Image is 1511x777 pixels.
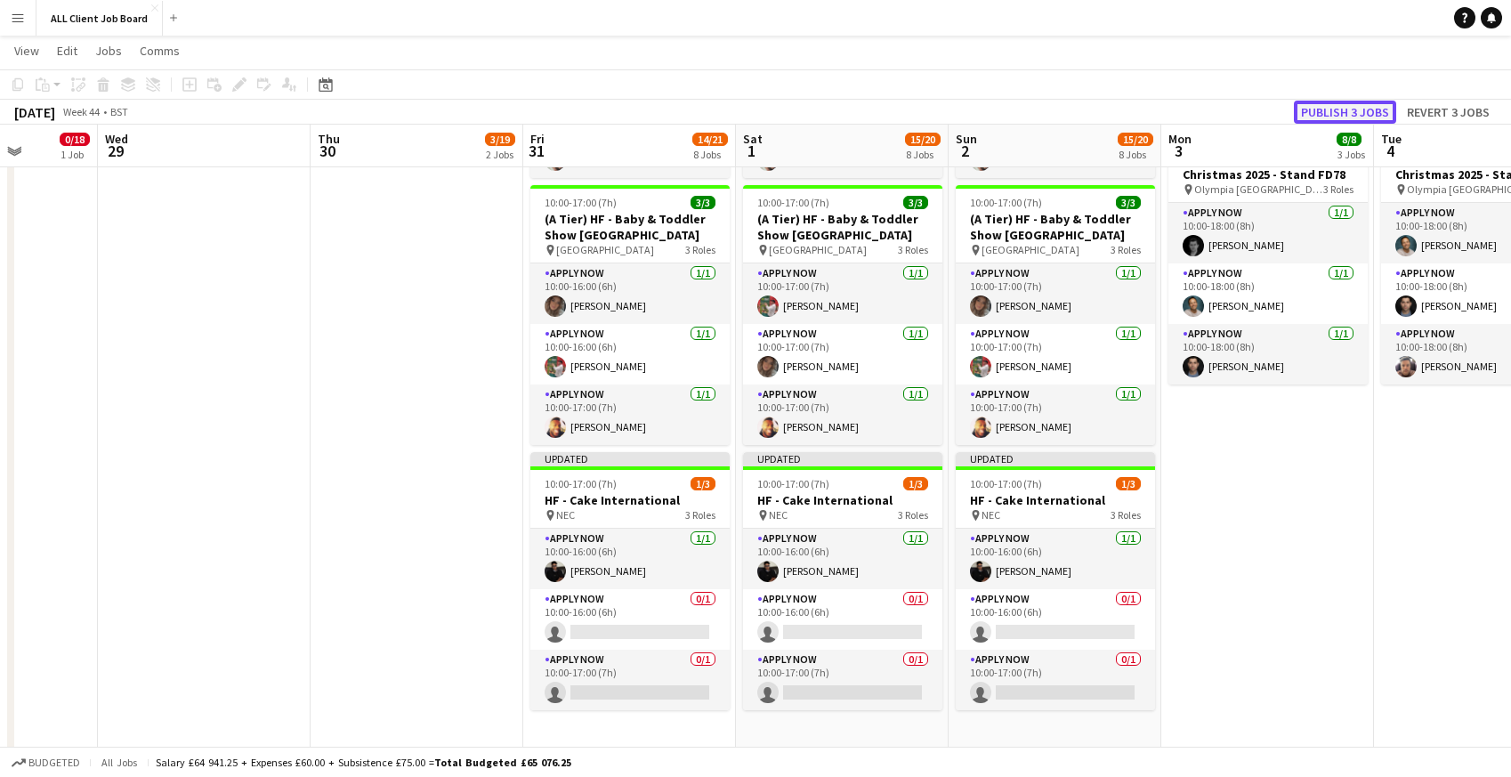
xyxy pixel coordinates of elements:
[1168,263,1368,324] app-card-role: APPLY NOW1/110:00-18:00 (8h)[PERSON_NAME]
[769,243,867,256] span: [GEOGRAPHIC_DATA]
[50,39,85,62] a: Edit
[530,384,730,445] app-card-role: APPLY NOW1/110:00-17:00 (7h)[PERSON_NAME]
[743,185,942,445] app-job-card: 10:00-17:00 (7h)3/3(A Tier) HF - Baby & Toddler Show [GEOGRAPHIC_DATA] [GEOGRAPHIC_DATA]3 RolesAP...
[970,477,1042,490] span: 10:00-17:00 (7h)
[970,196,1042,209] span: 10:00-17:00 (7h)
[905,133,941,146] span: 15/20
[956,185,1155,445] app-job-card: 10:00-17:00 (7h)3/3(A Tier) HF - Baby & Toddler Show [GEOGRAPHIC_DATA] [GEOGRAPHIC_DATA]3 RolesAP...
[743,589,942,650] app-card-role: APPLY NOW0/110:00-16:00 (6h)
[60,133,90,146] span: 0/18
[743,529,942,589] app-card-role: APPLY NOW1/110:00-16:00 (6h)[PERSON_NAME]
[530,211,730,243] h3: (A Tier) HF - Baby & Toddler Show [GEOGRAPHIC_DATA]
[102,141,128,161] span: 29
[556,508,575,522] span: NEC
[14,43,39,59] span: View
[530,263,730,324] app-card-role: APPLY NOW1/110:00-16:00 (6h)[PERSON_NAME]
[485,133,515,146] span: 3/19
[59,105,103,118] span: Week 44
[1168,125,1368,384] app-job-card: 10:00-18:00 (8h)3/3(D Tier) HF - Spirit of Christmas 2025 - Stand FD78 Olympia [GEOGRAPHIC_DATA]3...
[1381,131,1402,147] span: Tue
[105,131,128,147] span: Wed
[530,452,730,466] div: Updated
[318,131,340,147] span: Thu
[691,196,715,209] span: 3/3
[956,650,1155,710] app-card-role: APPLY NOW0/110:00-17:00 (7h)
[692,133,728,146] span: 14/21
[906,148,940,161] div: 8 Jobs
[757,477,829,490] span: 10:00-17:00 (7h)
[530,492,730,508] h3: HF - Cake International
[434,756,571,769] span: Total Budgeted £65 076.25
[1166,141,1192,161] span: 3
[156,756,571,769] div: Salary £64 941.25 + Expenses £60.00 + Subsistence £75.00 =
[898,243,928,256] span: 3 Roles
[95,43,122,59] span: Jobs
[743,324,942,384] app-card-role: APPLY NOW1/110:00-17:00 (7h)[PERSON_NAME]
[956,131,977,147] span: Sun
[743,211,942,243] h3: (A Tier) HF - Baby & Toddler Show [GEOGRAPHIC_DATA]
[743,492,942,508] h3: HF - Cake International
[685,508,715,522] span: 3 Roles
[315,141,340,161] span: 30
[956,452,1155,710] app-job-card: Updated10:00-17:00 (7h)1/3HF - Cake International NEC3 RolesAPPLY NOW1/110:00-16:00 (6h)[PERSON_N...
[898,508,928,522] span: 3 Roles
[61,148,89,161] div: 1 Job
[1111,508,1141,522] span: 3 Roles
[98,756,141,769] span: All jobs
[110,105,128,118] div: BST
[956,529,1155,589] app-card-role: APPLY NOW1/110:00-16:00 (6h)[PERSON_NAME]
[140,43,180,59] span: Comms
[956,452,1155,466] div: Updated
[1194,182,1323,196] span: Olympia [GEOGRAPHIC_DATA]
[1294,101,1396,124] button: Publish 3 jobs
[693,148,727,161] div: 8 Jobs
[1400,101,1497,124] button: Revert 3 jobs
[757,196,829,209] span: 10:00-17:00 (7h)
[1168,203,1368,263] app-card-role: APPLY NOW1/110:00-18:00 (8h)[PERSON_NAME]
[7,39,46,62] a: View
[956,384,1155,445] app-card-role: APPLY NOW1/110:00-17:00 (7h)[PERSON_NAME]
[530,452,730,710] app-job-card: Updated10:00-17:00 (7h)1/3HF - Cake International NEC3 RolesAPPLY NOW1/110:00-16:00 (6h)[PERSON_N...
[36,1,163,36] button: ALL Client Job Board
[956,263,1155,324] app-card-role: APPLY NOW1/110:00-17:00 (7h)[PERSON_NAME]
[545,196,617,209] span: 10:00-17:00 (7h)
[743,452,942,710] app-job-card: Updated10:00-17:00 (7h)1/3HF - Cake International NEC3 RolesAPPLY NOW1/110:00-16:00 (6h)[PERSON_N...
[88,39,129,62] a: Jobs
[545,477,617,490] span: 10:00-17:00 (7h)
[903,196,928,209] span: 3/3
[982,243,1079,256] span: [GEOGRAPHIC_DATA]
[530,185,730,445] app-job-card: 10:00-17:00 (7h)3/3(A Tier) HF - Baby & Toddler Show [GEOGRAPHIC_DATA] [GEOGRAPHIC_DATA]3 RolesAP...
[1111,243,1141,256] span: 3 Roles
[956,492,1155,508] h3: HF - Cake International
[486,148,514,161] div: 2 Jobs
[1337,148,1365,161] div: 3 Jobs
[769,508,788,522] span: NEC
[743,384,942,445] app-card-role: APPLY NOW1/110:00-17:00 (7h)[PERSON_NAME]
[953,141,977,161] span: 2
[743,650,942,710] app-card-role: APPLY NOW0/110:00-17:00 (7h)
[530,529,730,589] app-card-role: APPLY NOW1/110:00-16:00 (6h)[PERSON_NAME]
[1168,131,1192,147] span: Mon
[57,43,77,59] span: Edit
[982,508,1000,522] span: NEC
[14,103,55,121] div: [DATE]
[740,141,763,161] span: 1
[1337,133,1362,146] span: 8/8
[530,131,545,147] span: Fri
[133,39,187,62] a: Comms
[743,452,942,466] div: Updated
[743,263,942,324] app-card-role: APPLY NOW1/110:00-17:00 (7h)[PERSON_NAME]
[530,650,730,710] app-card-role: APPLY NOW0/110:00-17:00 (7h)
[1378,141,1402,161] span: 4
[530,589,730,650] app-card-role: APPLY NOW0/110:00-16:00 (6h)
[28,757,80,769] span: Budgeted
[530,324,730,384] app-card-role: APPLY NOW1/110:00-16:00 (6h)[PERSON_NAME]
[1116,477,1141,490] span: 1/3
[685,243,715,256] span: 3 Roles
